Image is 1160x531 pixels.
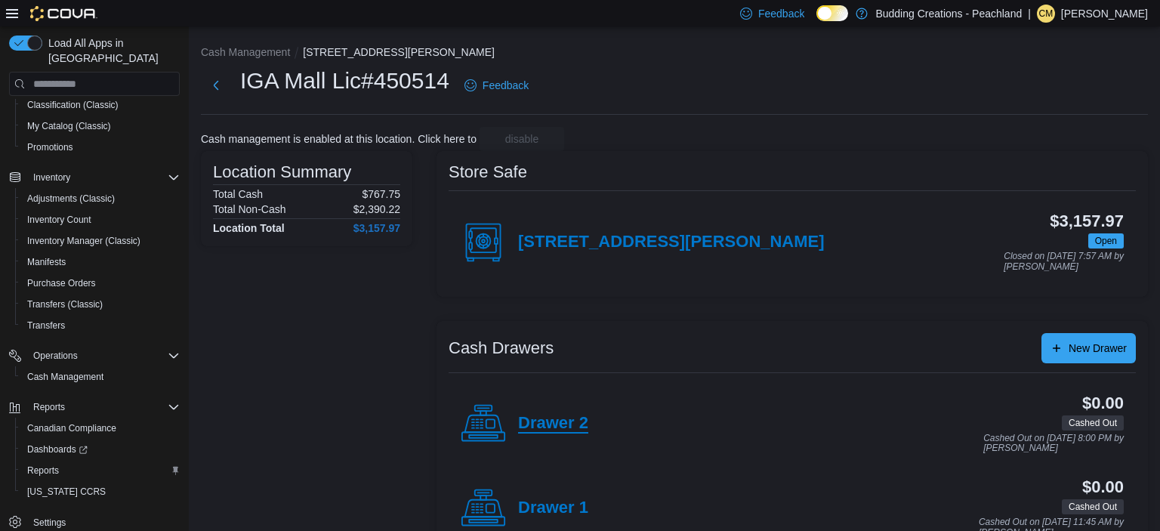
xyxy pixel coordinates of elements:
[1028,5,1031,23] p: |
[21,211,180,229] span: Inventory Count
[1069,341,1127,356] span: New Drawer
[42,36,180,66] span: Load All Apps in [GEOGRAPHIC_DATA]
[27,120,111,132] span: My Catalog (Classic)
[816,5,848,21] input: Dark Mode
[21,138,79,156] a: Promotions
[15,116,186,137] button: My Catalog (Classic)
[15,209,186,230] button: Inventory Count
[27,168,180,187] span: Inventory
[21,419,180,437] span: Canadian Compliance
[33,517,66,529] span: Settings
[33,401,65,413] span: Reports
[27,277,96,289] span: Purchase Orders
[1062,415,1124,431] span: Cashed Out
[1061,5,1148,23] p: [PERSON_NAME]
[758,6,804,21] span: Feedback
[1037,5,1055,23] div: Chris Manolescu
[1062,499,1124,514] span: Cashed Out
[15,418,186,439] button: Canadian Compliance
[201,70,231,100] button: Next
[27,398,71,416] button: Reports
[27,422,116,434] span: Canadian Compliance
[27,214,91,226] span: Inventory Count
[21,419,122,437] a: Canadian Compliance
[201,46,290,58] button: Cash Management
[15,94,186,116] button: Classification (Classic)
[15,188,186,209] button: Adjustments (Classic)
[21,232,147,250] a: Inventory Manager (Classic)
[1050,212,1124,230] h3: $3,157.97
[15,366,186,387] button: Cash Management
[1039,5,1054,23] span: CM
[27,99,119,111] span: Classification (Classic)
[213,163,351,181] h3: Location Summary
[21,274,180,292] span: Purchase Orders
[27,256,66,268] span: Manifests
[33,171,70,184] span: Inventory
[983,434,1124,454] p: Cashed Out on [DATE] 8:00 PM by [PERSON_NAME]
[240,66,449,96] h1: IGA Mall Lic#450514
[3,397,186,418] button: Reports
[27,298,103,310] span: Transfers (Classic)
[3,167,186,188] button: Inventory
[27,141,73,153] span: Promotions
[21,232,180,250] span: Inventory Manager (Classic)
[505,131,538,147] span: disable
[27,168,76,187] button: Inventory
[21,316,180,335] span: Transfers
[15,315,186,336] button: Transfers
[21,274,102,292] a: Purchase Orders
[15,439,186,460] a: Dashboards
[33,350,78,362] span: Operations
[1095,234,1117,248] span: Open
[21,295,180,313] span: Transfers (Classic)
[21,483,180,501] span: Washington CCRS
[21,211,97,229] a: Inventory Count
[518,414,588,434] h4: Drawer 2
[15,481,186,502] button: [US_STATE] CCRS
[458,70,535,100] a: Feedback
[1069,416,1117,430] span: Cashed Out
[483,78,529,93] span: Feedback
[27,486,106,498] span: [US_STATE] CCRS
[15,137,186,158] button: Promotions
[21,253,72,271] a: Manifests
[21,440,180,458] span: Dashboards
[518,233,825,252] h4: [STREET_ADDRESS][PERSON_NAME]
[213,222,285,234] h4: Location Total
[1088,233,1124,249] span: Open
[21,190,180,208] span: Adjustments (Classic)
[1082,394,1124,412] h3: $0.00
[303,46,495,58] button: [STREET_ADDRESS][PERSON_NAME]
[15,294,186,315] button: Transfers (Classic)
[353,222,400,234] h4: $3,157.97
[15,460,186,481] button: Reports
[21,368,110,386] a: Cash Management
[27,398,180,416] span: Reports
[15,252,186,273] button: Manifests
[27,320,65,332] span: Transfers
[21,253,180,271] span: Manifests
[1082,478,1124,496] h3: $0.00
[21,295,109,313] a: Transfers (Classic)
[1069,500,1117,514] span: Cashed Out
[21,316,71,335] a: Transfers
[21,138,180,156] span: Promotions
[21,96,125,114] a: Classification (Classic)
[3,345,186,366] button: Operations
[27,193,115,205] span: Adjustments (Classic)
[518,499,588,518] h4: Drawer 1
[21,190,121,208] a: Adjustments (Classic)
[21,483,112,501] a: [US_STATE] CCRS
[27,347,180,365] span: Operations
[213,203,286,215] h6: Total Non-Cash
[875,5,1022,23] p: Budding Creations - Peachland
[27,443,88,455] span: Dashboards
[21,440,94,458] a: Dashboards
[27,465,59,477] span: Reports
[27,347,84,365] button: Operations
[21,117,180,135] span: My Catalog (Classic)
[21,96,180,114] span: Classification (Classic)
[201,133,477,145] p: Cash management is enabled at this location. Click here to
